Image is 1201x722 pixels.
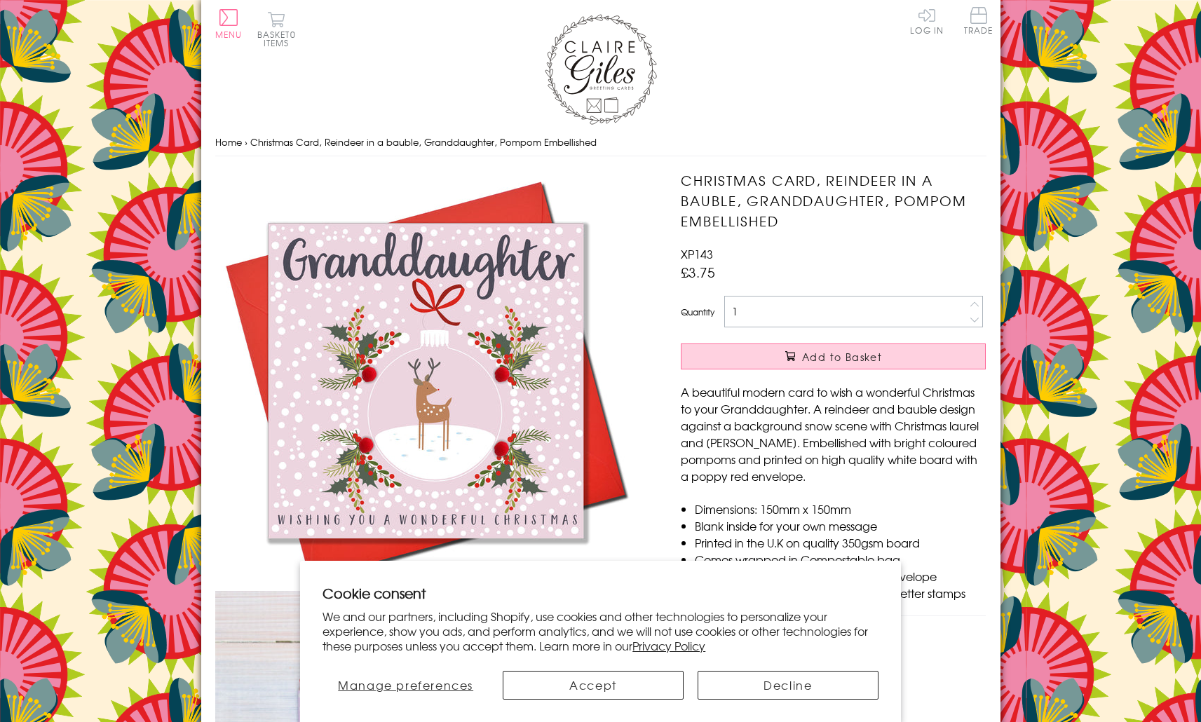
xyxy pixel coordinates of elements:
[215,170,636,591] img: Christmas Card, Reindeer in a bauble, Granddaughter, Pompom Embellished
[338,676,473,693] span: Manage preferences
[632,637,705,654] a: Privacy Policy
[681,262,715,282] span: £3.75
[681,306,714,318] label: Quantity
[545,14,657,125] img: Claire Giles Greetings Cards
[215,128,986,157] nav: breadcrumbs
[264,28,296,49] span: 0 items
[695,500,986,517] li: Dimensions: 150mm x 150mm
[215,9,243,39] button: Menu
[681,383,986,484] p: A beautiful modern card to wish a wonderful Christmas to your Granddaughter. A reindeer and baubl...
[245,135,247,149] span: ›
[681,170,986,231] h1: Christmas Card, Reindeer in a bauble, Granddaughter, Pompom Embellished
[698,671,878,700] button: Decline
[250,135,597,149] span: Christmas Card, Reindeer in a bauble, Granddaughter, Pompom Embellished
[910,7,944,34] a: Log In
[695,551,986,568] li: Comes wrapped in Compostable bag
[323,583,878,603] h2: Cookie consent
[802,350,882,364] span: Add to Basket
[503,671,684,700] button: Accept
[695,517,986,534] li: Blank inside for your own message
[215,28,243,41] span: Menu
[681,343,986,369] button: Add to Basket
[695,534,986,551] li: Printed in the U.K on quality 350gsm board
[964,7,993,34] span: Trade
[323,671,489,700] button: Manage preferences
[215,135,242,149] a: Home
[681,245,713,262] span: XP143
[964,7,993,37] a: Trade
[323,609,878,653] p: We and our partners, including Shopify, use cookies and other technologies to personalize your ex...
[257,11,296,47] button: Basket0 items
